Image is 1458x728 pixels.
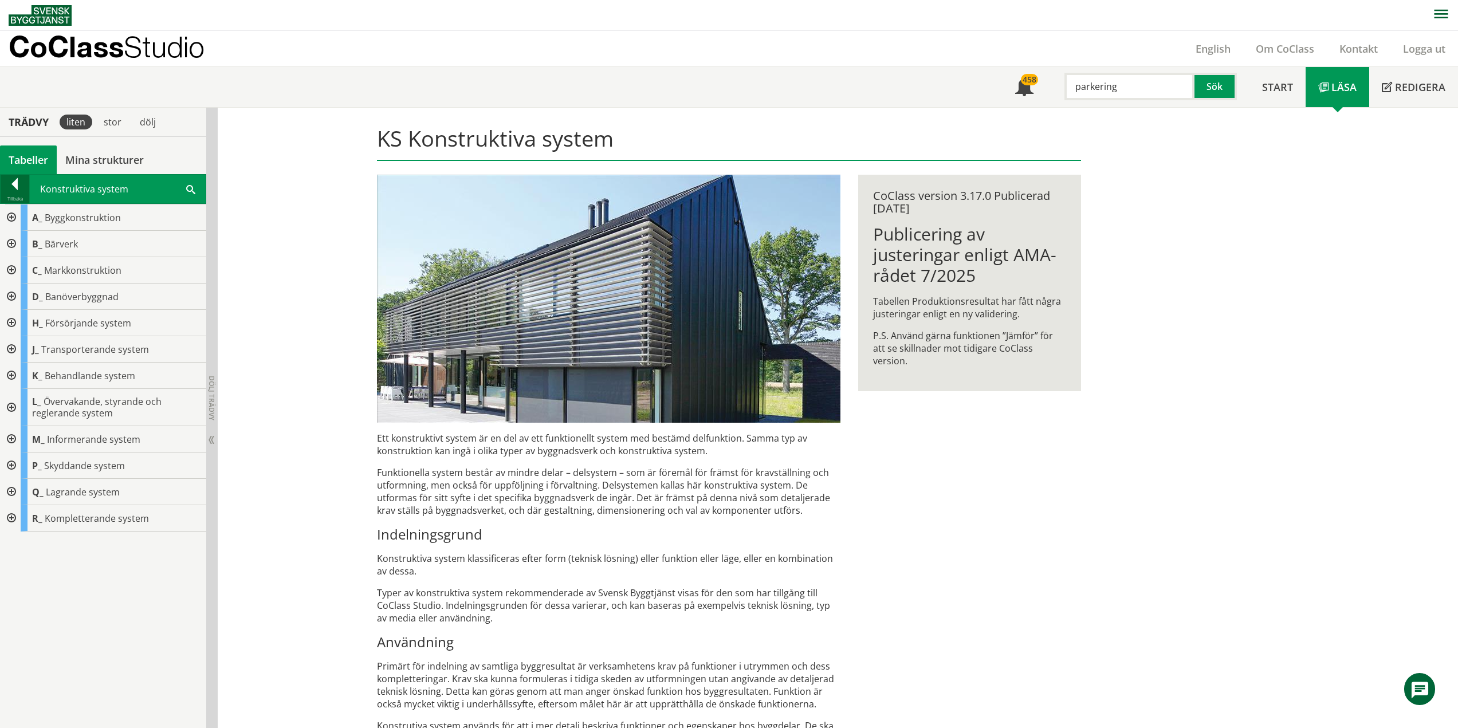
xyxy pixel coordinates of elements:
span: Transporterande system [41,343,149,356]
span: Studio [124,30,205,64]
span: Markkonstruktion [44,264,121,277]
input: Sök [1064,73,1194,100]
img: Svensk Byggtjänst [9,5,72,26]
span: Skyddande system [44,459,125,472]
span: M_ [32,433,45,446]
a: Start [1249,67,1306,107]
img: structural-solar-shading.jpg [377,175,840,423]
span: K_ [32,369,42,382]
span: Dölj trädvy [207,376,217,420]
span: Kompletterande system [45,512,149,525]
a: English [1183,42,1243,56]
span: Byggkonstruktion [45,211,121,224]
p: CoClass [9,40,205,53]
p: Primärt för indelning av samtliga byggresultat är verksamhetens krav på funktioner i ut­rym­men o... [377,660,840,710]
span: Notifikationer [1015,79,1033,97]
a: 458 [1003,67,1046,107]
h1: Publicering av justeringar enligt AMA-rådet 7/2025 [873,224,1066,286]
p: Ett konstruktivt system är en del av ett funktionellt system med bestämd delfunktion. Samma typ a... [377,432,840,457]
p: Konstruktiva system klassificeras efter form (teknisk lösning) eller funktion eller läge, eller e... [377,552,840,577]
div: 458 [1021,74,1038,85]
h3: Indelningsgrund [377,526,840,543]
span: Övervakande, styrande och reglerande system [32,395,162,419]
p: Typer av konstruktiva system rekommenderade av Svensk Byggtjänst visas för den som har tillgång t... [377,587,840,624]
a: CoClassStudio [9,31,229,66]
a: Redigera [1369,67,1458,107]
span: Start [1262,80,1293,94]
a: Om CoClass [1243,42,1327,56]
div: stor [97,115,128,129]
span: Banöverbyggnad [45,290,119,303]
span: H_ [32,317,43,329]
p: Funktionella system består av mindre delar – delsystem – som är föremål för främst för krav­ställ... [377,466,840,517]
div: Konstruktiva system [30,175,206,203]
div: dölj [133,115,163,129]
a: Kontakt [1327,42,1390,56]
h1: KS Konstruktiva system [377,125,1081,161]
a: Mina strukturer [57,145,152,174]
button: Sök [1194,73,1237,100]
span: Försörjande system [45,317,131,329]
div: Trädvy [2,116,55,128]
h3: Användning [377,633,840,651]
span: P_ [32,459,42,472]
span: D_ [32,290,43,303]
div: Tillbaka [1,194,29,203]
span: Sök i tabellen [186,183,195,195]
p: Tabellen Produktionsresultat har fått några justeringar enligt en ny validering. [873,295,1066,320]
span: A_ [32,211,42,224]
span: Läsa [1331,80,1357,94]
span: B_ [32,238,42,250]
span: R_ [32,512,42,525]
p: P.S. Använd gärna funktionen ”Jämför” för att se skillnader mot tidigare CoClass version. [873,329,1066,367]
div: liten [60,115,92,129]
a: Läsa [1306,67,1369,107]
div: CoClass version 3.17.0 Publicerad [DATE] [873,190,1066,215]
span: Informerande system [47,433,140,446]
span: J_ [32,343,39,356]
span: C_ [32,264,42,277]
span: Behandlande system [45,369,135,382]
span: Lagrande system [46,486,120,498]
span: L_ [32,395,41,408]
span: Bärverk [45,238,78,250]
span: Redigera [1395,80,1445,94]
a: Logga ut [1390,42,1458,56]
span: Q_ [32,486,44,498]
